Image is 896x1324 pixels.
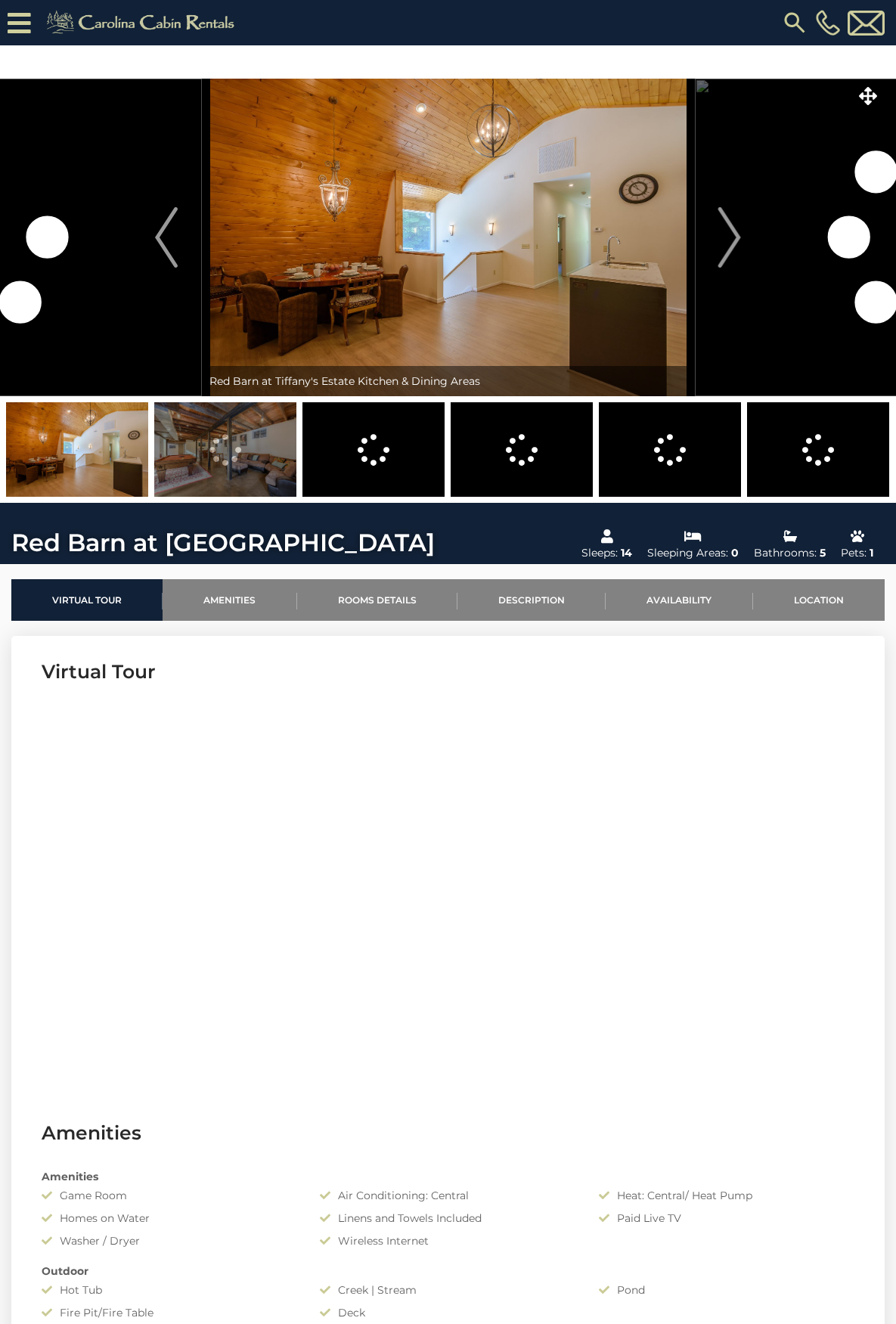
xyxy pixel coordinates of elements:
[457,579,606,621] a: Description
[202,366,695,396] div: Red Barn at Tiffany's Estate Kitchen & Dining Areas
[588,1188,866,1203] div: Heat: Central/ Heat Pump
[30,1169,866,1184] div: Amenities
[154,402,296,497] img: 163263166
[718,207,741,268] img: arrow
[753,579,885,621] a: Location
[588,1282,866,1298] div: Pond
[781,9,808,36] img: search-regular.svg
[588,1211,866,1226] div: Paid Live TV
[30,1188,308,1203] div: Game Room
[39,8,247,38] img: Khaki-logo.png
[308,1211,587,1226] div: Linens and Towels Included
[308,1233,587,1248] div: Wireless Internet
[308,1305,587,1320] div: Deck
[30,1211,308,1226] div: Homes on Water
[163,579,296,621] a: Amenities
[155,207,178,268] img: arrow
[451,402,593,497] img: 163263171
[30,1282,308,1298] div: Hot Tub
[308,1282,587,1298] div: Creek | Stream
[11,579,163,621] a: Virtual Tour
[747,402,889,497] img: 163263167
[606,579,752,621] a: Availability
[30,1264,866,1279] div: Outdoor
[599,402,741,497] img: 163263148
[308,1188,587,1203] div: Air Conditioning: Central
[30,1233,308,1248] div: Washer / Dryer
[132,79,202,396] button: Previous
[694,79,764,396] button: Next
[297,579,457,621] a: Rooms Details
[6,402,148,497] img: 163263139
[42,1120,854,1146] h3: Amenities
[812,10,844,36] a: [PHONE_NUMBER]
[302,402,445,497] img: 163263150
[30,1305,308,1320] div: Fire Pit/Fire Table
[42,659,854,685] h3: Virtual Tour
